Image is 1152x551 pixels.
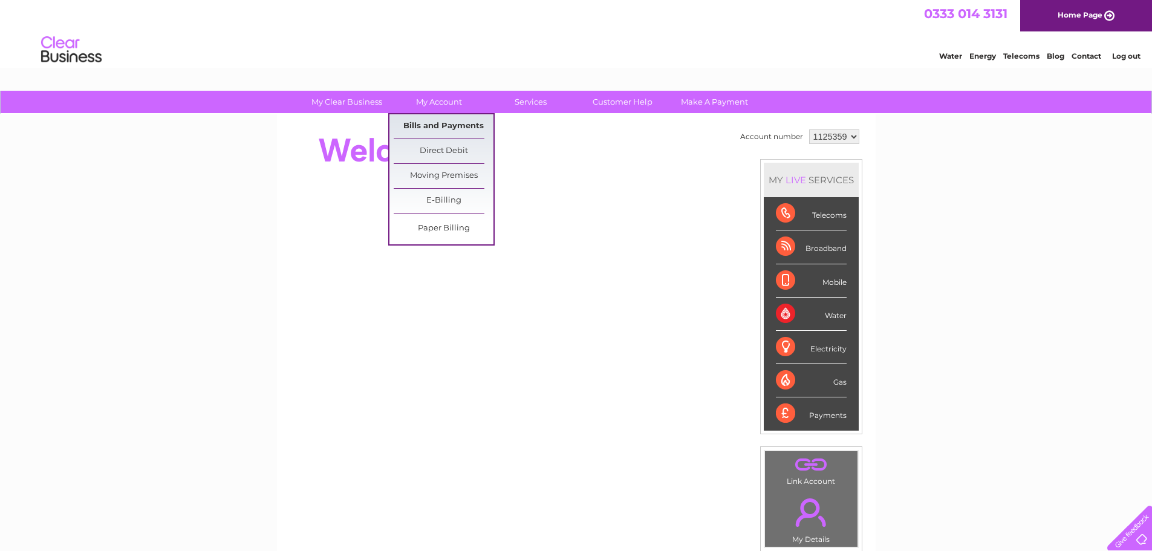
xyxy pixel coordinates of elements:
[737,126,806,147] td: Account number
[1003,51,1040,60] a: Telecoms
[776,364,847,397] div: Gas
[573,91,672,113] a: Customer Help
[394,164,493,188] a: Moving Premises
[394,189,493,213] a: E-Billing
[1112,51,1141,60] a: Log out
[389,91,489,113] a: My Account
[783,174,809,186] div: LIVE
[776,298,847,331] div: Water
[776,331,847,364] div: Electricity
[394,139,493,163] a: Direct Debit
[768,454,854,475] a: .
[776,264,847,298] div: Mobile
[768,491,854,533] a: .
[394,217,493,241] a: Paper Billing
[776,230,847,264] div: Broadband
[776,197,847,230] div: Telecoms
[939,51,962,60] a: Water
[1047,51,1064,60] a: Blog
[297,91,397,113] a: My Clear Business
[764,451,858,489] td: Link Account
[924,6,1007,21] a: 0333 014 3131
[764,163,859,197] div: MY SERVICES
[764,488,858,547] td: My Details
[665,91,764,113] a: Make A Payment
[291,7,862,59] div: Clear Business is a trading name of Verastar Limited (registered in [GEOGRAPHIC_DATA] No. 3667643...
[969,51,996,60] a: Energy
[41,31,102,68] img: logo.png
[481,91,581,113] a: Services
[776,397,847,430] div: Payments
[394,114,493,139] a: Bills and Payments
[1072,51,1101,60] a: Contact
